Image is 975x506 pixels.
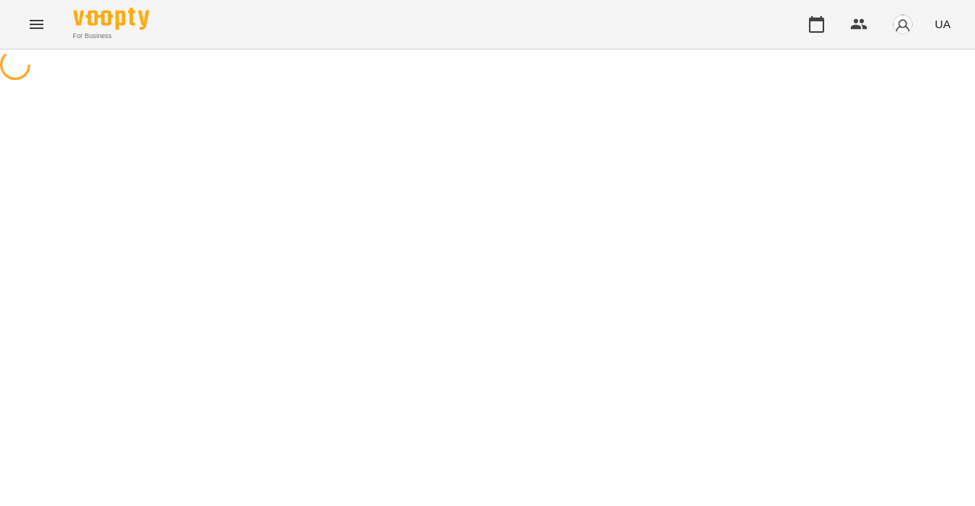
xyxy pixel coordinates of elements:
span: UA [935,16,951,32]
button: UA [929,10,957,38]
img: avatar_s.png [892,14,913,35]
button: Menu [18,6,55,43]
span: For Business [73,31,149,41]
img: Voopty Logo [73,8,149,30]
